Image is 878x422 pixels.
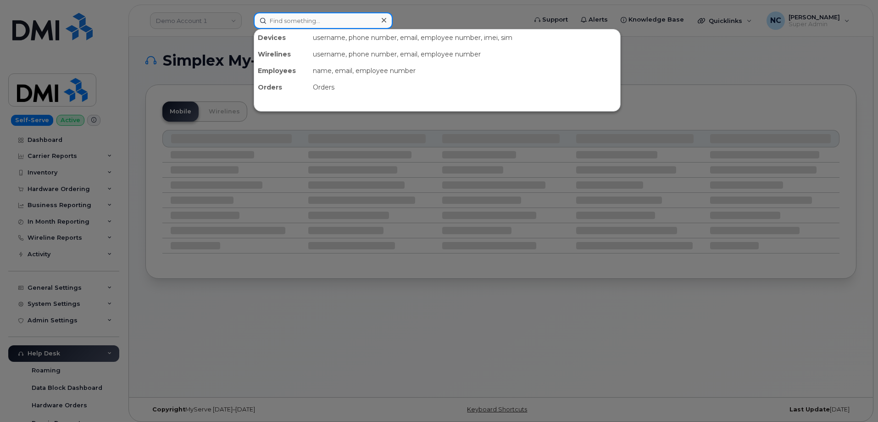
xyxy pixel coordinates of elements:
div: Orders [254,79,309,96]
div: Devices [254,29,309,46]
div: Orders [309,79,620,96]
div: Wirelines [254,46,309,62]
div: Employees [254,62,309,79]
div: username, phone number, email, employee number, imei, sim [309,29,620,46]
div: name, email, employee number [309,62,620,79]
div: username, phone number, email, employee number [309,46,620,62]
